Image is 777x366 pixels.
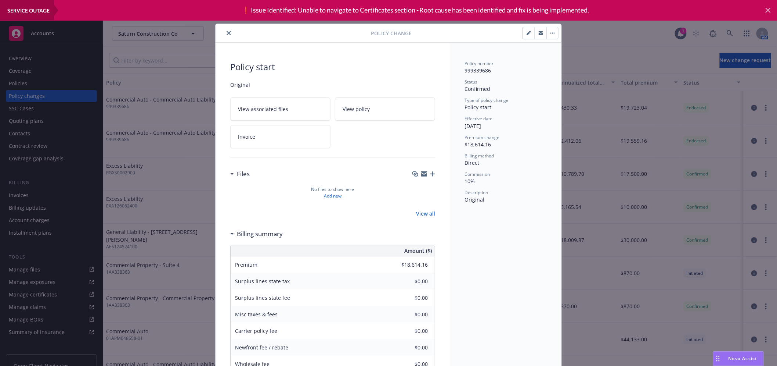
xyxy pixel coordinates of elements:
div: Billing summary [230,229,283,239]
a: View associated files [230,97,330,121]
span: Status [465,79,477,85]
span: Carrier policy fee [235,327,277,334]
span: Description [465,189,488,196]
span: View associated files [238,105,288,113]
input: 0.00 [384,342,432,353]
span: Policy start [230,60,435,74]
span: 999339686 [465,67,491,74]
div: Files [230,169,250,179]
input: 0.00 [384,276,432,287]
span: Nova Assist [729,355,758,362]
span: Misc taxes & fees [235,311,278,318]
span: Invoice [238,133,255,141]
span: Policy Change [371,29,412,37]
span: Premium change [465,134,499,141]
span: Billing method [465,153,494,159]
span: Commission [465,171,490,177]
span: Type of policy change [465,97,509,103]
span: Confirmed [465,85,490,92]
input: 0.00 [384,292,432,303]
span: Direct [465,159,479,166]
span: Amount ($) [404,247,432,255]
a: View all [416,210,435,217]
span: Effective date [465,116,492,122]
span: No files to show here [311,186,354,193]
h3: Files [237,169,250,179]
a: Add new [324,193,341,199]
span: Original [230,81,435,89]
span: service outage [7,7,50,14]
span: View policy [343,105,370,113]
input: 0.00 [384,309,432,320]
span: 10% [465,178,475,185]
span: Newfront fee / rebate [235,344,288,351]
input: 0.00 [384,325,432,336]
button: close [224,29,233,38]
a: View policy [335,97,435,121]
span: Policy start [465,104,491,111]
a: Invoice [230,125,330,148]
input: 0.00 [384,259,432,270]
span: Surplus lines state tax [235,278,290,285]
span: [DATE] [465,122,481,129]
span: Premium [235,261,257,268]
h3: Billing summary [237,229,283,239]
div: Drag to move [713,352,723,366]
button: Nova Assist [713,351,764,366]
span: Original [465,196,484,203]
span: Policy number [465,60,494,67]
span: $18,614.16 [465,141,491,148]
span: Surplus lines state fee [235,294,290,301]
